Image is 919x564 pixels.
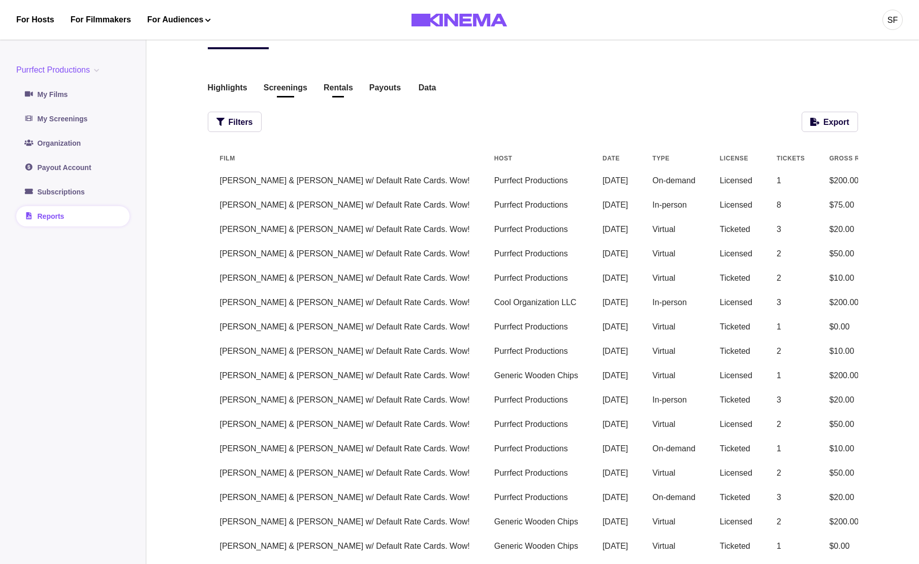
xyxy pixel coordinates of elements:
a: For Hosts [16,14,54,26]
td: Virtual [640,266,708,290]
a: My Films [16,84,130,105]
td: $200.00 [817,510,899,534]
td: [DATE] [590,412,640,437]
td: $50.00 [817,412,899,437]
td: Purrfect Productions [482,193,590,217]
td: [DATE] [590,534,640,558]
td: Licensed [708,169,765,193]
td: Licensed [708,461,765,485]
td: $200.00 [817,290,899,315]
td: 1 [765,363,817,388]
td: Cool Organization LLC [482,290,590,315]
td: In-person [640,290,708,315]
button: Purrfect Productions [16,64,103,76]
button: Screenings [264,82,307,95]
th: License [708,148,765,169]
td: [DATE] [590,290,640,315]
th: Gross Revenue [817,148,899,169]
td: Ticketed [708,437,765,461]
td: [PERSON_NAME] & [PERSON_NAME] w/ Default Rate Cards. Wow! [208,437,482,461]
a: Subscriptions [16,182,130,202]
td: [DATE] [590,388,640,412]
td: 3 [765,217,817,242]
td: 3 [765,290,817,315]
td: [PERSON_NAME] & [PERSON_NAME] w/ Default Rate Cards. Wow! [208,193,482,217]
td: Purrfect Productions [482,242,590,266]
td: [DATE] [590,437,640,461]
td: $20.00 [817,485,899,510]
button: Export [802,112,858,132]
a: Organization [16,133,130,153]
td: Virtual [640,315,708,339]
td: $200.00 [817,169,899,193]
th: Film [208,148,482,169]
td: Licensed [708,510,765,534]
th: Host [482,148,590,169]
td: $0.00 [817,534,899,558]
td: [PERSON_NAME] & [PERSON_NAME] w/ Default Rate Cards. Wow! [208,461,482,485]
td: [PERSON_NAME] & [PERSON_NAME] w/ Default Rate Cards. Wow! [208,339,482,363]
td: Purrfect Productions [482,169,590,193]
td: [PERSON_NAME] & [PERSON_NAME] w/ Default Rate Cards. Wow! [208,266,482,290]
td: Purrfect Productions [482,388,590,412]
td: Purrfect Productions [482,412,590,437]
a: For Filmmakers [71,14,131,26]
td: Ticketed [708,388,765,412]
td: Ticketed [708,339,765,363]
td: [DATE] [590,266,640,290]
td: 1 [765,315,817,339]
a: Reports [16,206,130,226]
td: [DATE] [590,339,640,363]
td: 1 [765,437,817,461]
td: $10.00 [817,339,899,363]
td: Virtual [640,461,708,485]
td: 2 [765,339,817,363]
td: [PERSON_NAME] & [PERSON_NAME] w/ Default Rate Cards. Wow! [208,388,482,412]
td: Purrfect Productions [482,217,590,242]
td: $10.00 [817,437,899,461]
td: Virtual [640,412,708,437]
div: SF [888,14,898,26]
td: $75.00 [817,193,899,217]
td: On-demand [640,485,708,510]
td: Virtual [640,510,708,534]
td: Virtual [640,363,708,388]
td: 2 [765,461,817,485]
td: Ticketed [708,485,765,510]
button: Filters [208,112,262,132]
td: $0.00 [817,315,899,339]
td: $20.00 [817,388,899,412]
td: Generic Wooden Chips [482,534,590,558]
td: 8 [765,193,817,217]
td: [DATE] [590,315,640,339]
td: Licensed [708,412,765,437]
td: 3 [765,388,817,412]
td: Generic Wooden Chips [482,363,590,388]
button: Payouts [369,82,401,95]
td: $50.00 [817,461,899,485]
td: [PERSON_NAME] & [PERSON_NAME] w/ Default Rate Cards. Wow! [208,534,482,558]
td: Ticketed [708,266,765,290]
th: Tickets [765,148,817,169]
td: Purrfect Productions [482,315,590,339]
td: [DATE] [590,193,640,217]
td: Virtual [640,534,708,558]
td: Purrfect Productions [482,485,590,510]
td: [DATE] [590,169,640,193]
td: Licensed [708,363,765,388]
td: [DATE] [590,242,640,266]
td: Licensed [708,193,765,217]
td: 2 [765,412,817,437]
td: 3 [765,485,817,510]
button: Data [417,82,437,95]
td: Virtual [640,242,708,266]
td: [PERSON_NAME] & [PERSON_NAME] w/ Default Rate Cards. Wow! [208,169,482,193]
td: [PERSON_NAME] & [PERSON_NAME] w/ Default Rate Cards. Wow! [208,485,482,510]
td: Generic Wooden Chips [482,510,590,534]
button: Highlights [208,82,247,95]
button: For Audiences [147,14,211,26]
a: Payout Account [16,157,130,178]
td: $20.00 [817,217,899,242]
td: [PERSON_NAME] & [PERSON_NAME] w/ Default Rate Cards. Wow! [208,412,482,437]
td: [PERSON_NAME] & [PERSON_NAME] w/ Default Rate Cards. Wow! [208,363,482,388]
